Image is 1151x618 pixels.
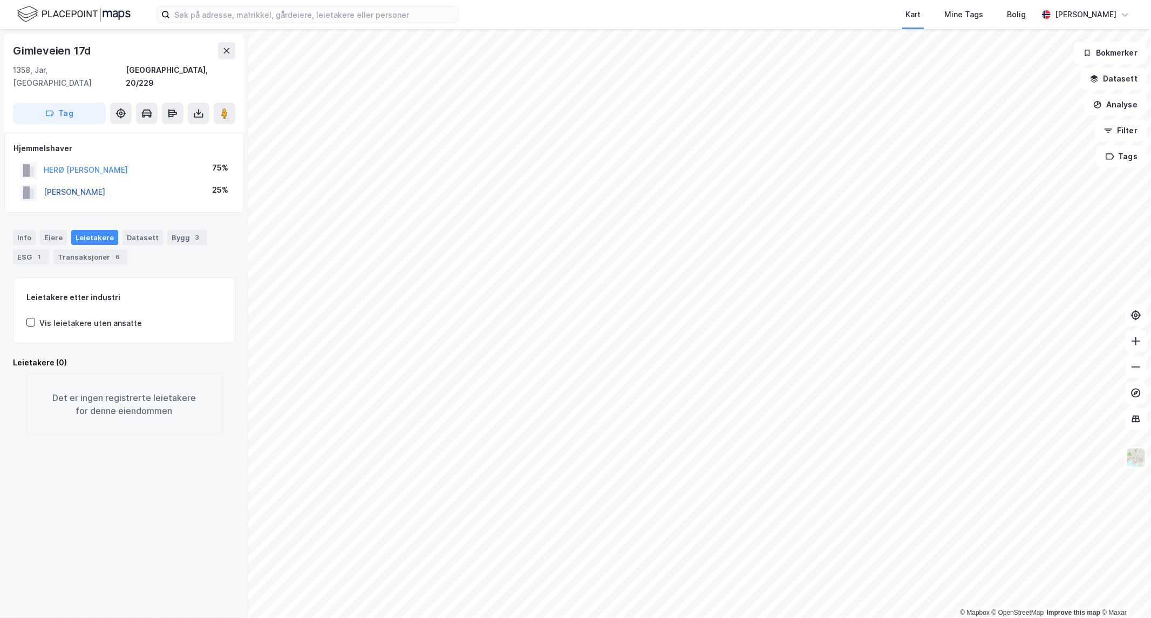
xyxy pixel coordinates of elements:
[170,6,458,23] input: Søk på adresse, matrikkel, gårdeiere, leietakere eller personer
[212,184,228,196] div: 25%
[1074,42,1147,64] button: Bokmerker
[122,230,163,245] div: Datasett
[1096,146,1147,167] button: Tags
[1095,120,1147,141] button: Filter
[26,373,222,435] div: Det er ingen registrerte leietakere for denne eiendommen
[905,8,921,21] div: Kart
[192,232,203,243] div: 3
[13,142,235,155] div: Hjemmelshaver
[1007,8,1026,21] div: Bolig
[53,249,127,264] div: Transaksjoner
[13,103,106,124] button: Tag
[13,64,126,90] div: 1358, Jar, [GEOGRAPHIC_DATA]
[39,317,142,330] div: Vis leietakere uten ansatte
[71,230,118,245] div: Leietakere
[126,64,235,90] div: [GEOGRAPHIC_DATA], 20/229
[1084,94,1147,116] button: Analyse
[13,356,235,369] div: Leietakere (0)
[13,230,36,245] div: Info
[212,161,228,174] div: 75%
[13,249,49,264] div: ESG
[112,252,123,262] div: 6
[13,42,93,59] div: Gimleveien 17d
[40,230,67,245] div: Eiere
[1126,447,1146,468] img: Z
[34,252,45,262] div: 1
[26,291,222,304] div: Leietakere etter industri
[1081,68,1147,90] button: Datasett
[1097,566,1151,618] div: Kontrollprogram for chat
[17,5,131,24] img: logo.f888ab2527a4732fd821a326f86c7f29.svg
[1055,8,1116,21] div: [PERSON_NAME]
[1097,566,1151,618] iframe: Chat Widget
[167,230,207,245] div: Bygg
[960,609,990,616] a: Mapbox
[1047,609,1100,616] a: Improve this map
[944,8,983,21] div: Mine Tags
[992,609,1044,616] a: OpenStreetMap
